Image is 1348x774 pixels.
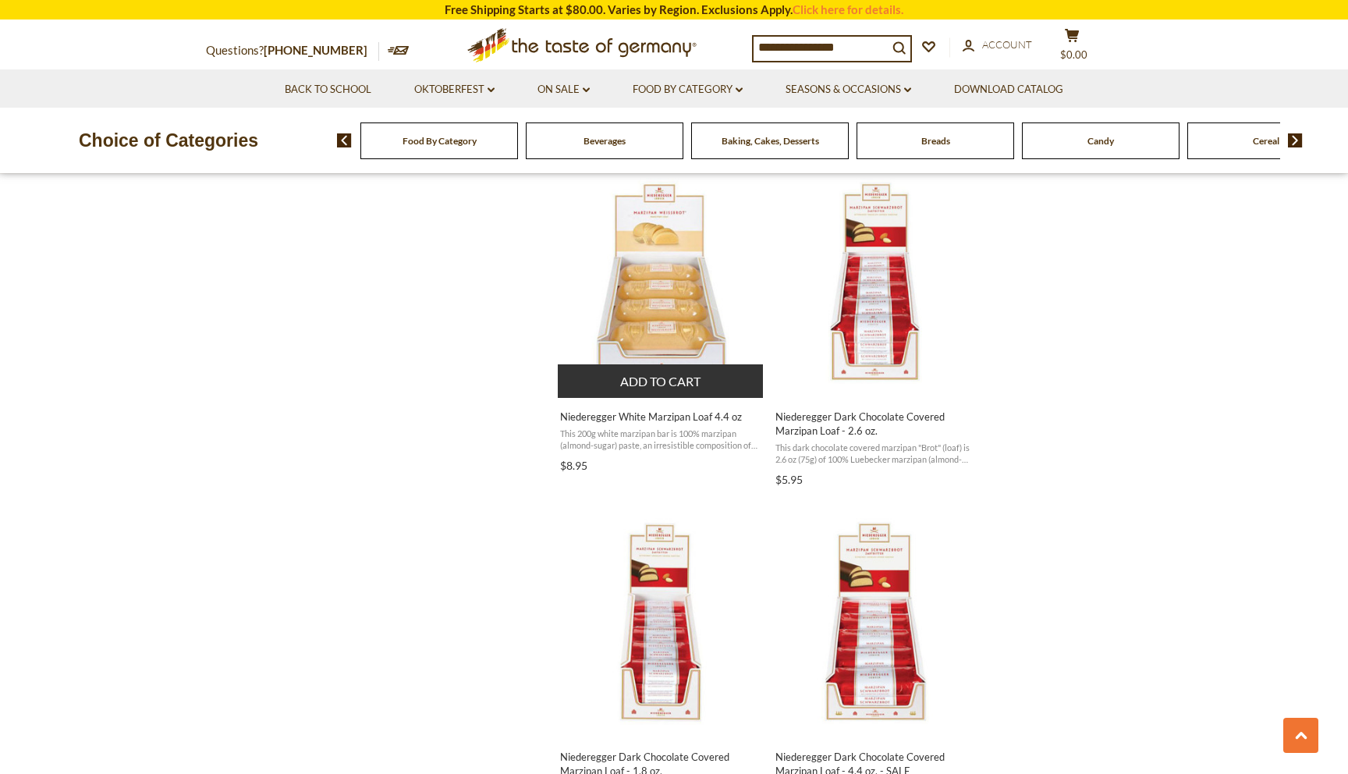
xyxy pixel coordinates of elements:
[773,178,980,385] img: Niederegger Dark Chocolate Covered Marzipan Loaf - 2.6 oz.
[954,81,1063,98] a: Download Catalog
[537,81,590,98] a: On Sale
[1288,133,1303,147] img: next arrow
[560,410,762,424] span: Niederegger White Marzipan Loaf 4.4 oz
[584,135,626,147] a: Beverages
[560,428,762,452] span: This 200g white marzipan bar is 100% marzipan (almond-sugar) paste, an irresistible composition o...
[337,133,352,147] img: previous arrow
[1048,28,1095,67] button: $0.00
[206,41,379,61] p: Questions?
[1060,48,1087,61] span: $0.00
[285,81,371,98] a: Back to School
[963,37,1032,54] a: Account
[786,81,911,98] a: Seasons & Occasions
[558,164,764,478] a: Niederegger White Marzipan Loaf 4.4 oz
[558,364,763,398] button: Add to cart
[414,81,495,98] a: Oktoberfest
[558,518,764,725] img: Niederegger Dark Chocolate Covered Marzipan Loaf - 1.8 oz.
[633,81,743,98] a: Food By Category
[921,135,950,147] a: Breads
[403,135,477,147] a: Food By Category
[560,459,587,472] span: $8.95
[773,518,980,725] img: Niederegger Dark Chocolate Covered Marzipan Loaf - 4.4 oz. - SALE
[793,2,903,16] a: Click here for details.
[1253,135,1279,147] a: Cereal
[1087,135,1114,147] a: Candy
[775,442,977,466] span: This dark chocolate covered marzipan "Brot" (loaf) is 2.6 oz (75g) of 100% Luebecker marzipan (al...
[982,38,1032,51] span: Account
[775,473,803,486] span: $5.95
[773,164,980,492] a: Niederegger Dark Chocolate Covered Marzipan Loaf - 2.6 oz.
[775,410,977,438] span: Niederegger Dark Chocolate Covered Marzipan Loaf - 2.6 oz.
[264,43,367,57] a: [PHONE_NUMBER]
[722,135,819,147] a: Baking, Cakes, Desserts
